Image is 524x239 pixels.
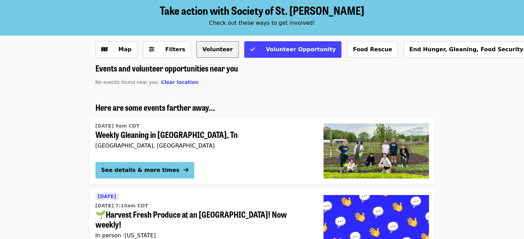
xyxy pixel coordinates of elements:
[95,41,137,58] button: Show map view
[95,19,429,27] div: Check out these ways to get involved!
[95,62,238,74] span: Events and volunteer opportunities near you
[119,46,132,53] span: Map
[347,41,398,58] button: Food Rescue
[244,41,342,58] button: Volunteer Opportunity
[143,41,191,58] button: Filters (0 selected)
[90,118,434,184] a: See details for "Weekly Gleaning in Joelton, Tn"
[161,79,198,86] button: Clear location
[160,2,364,18] span: Take action with Society of St. [PERSON_NAME]
[98,194,116,199] span: [DATE]
[95,202,148,209] time: [DATE] 7:15am CDT
[101,166,179,174] div: See details & more times
[95,122,140,130] time: [DATE] 9am CDT
[165,46,185,53] span: Filters
[95,130,312,140] span: Weekly Gleaning in [GEOGRAPHIC_DATA], Tn
[161,79,198,85] span: Clear location
[184,167,188,173] i: arrow-right icon
[95,79,160,85] span: No events found near you.
[323,123,429,178] img: Weekly Gleaning in Joelton, Tn organized by Society of St. Andrew
[95,162,194,178] button: See details & more times
[101,46,107,53] i: map icon
[95,101,215,113] span: Here are some events farther away...
[95,232,156,239] span: In person · [US_STATE]
[95,209,307,229] span: 🌱Harvest Fresh Produce at an [GEOGRAPHIC_DATA]! Now weekly!
[196,41,238,58] button: Volunteer
[149,46,154,53] i: sliders-h icon
[95,142,312,149] div: [GEOGRAPHIC_DATA], [GEOGRAPHIC_DATA]
[266,46,336,53] span: Volunteer Opportunity
[250,46,255,53] i: check icon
